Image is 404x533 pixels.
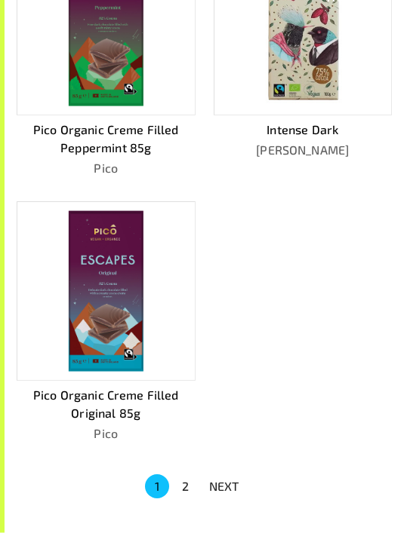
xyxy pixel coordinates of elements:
p: Pico Organic Creme Filled Original 85g [17,387,196,423]
p: [PERSON_NAME] [214,142,393,160]
p: NEXT [209,478,239,496]
button: NEXT [200,473,248,501]
button: page 1 [145,475,169,499]
p: Pico Organic Creme Filled Peppermint 85g [17,121,196,158]
p: Pico [17,425,196,443]
a: Pico Organic Creme Filled Original 85gPico [17,202,196,443]
nav: pagination navigation [143,473,248,501]
p: Intense Dark [214,121,393,139]
button: Go to page 2 [174,475,198,499]
p: Pico [17,160,196,178]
